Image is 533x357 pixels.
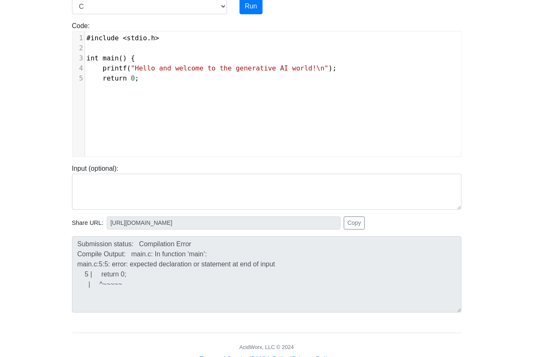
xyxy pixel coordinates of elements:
[87,54,135,62] span: () {
[344,216,365,229] button: Copy
[87,54,99,62] span: int
[103,74,127,82] span: return
[127,34,147,42] span: stdio
[87,34,160,42] span: .
[155,34,159,42] span: >
[87,64,337,72] span: ( );
[66,21,468,157] div: Code:
[107,216,340,229] input: No share available yet
[72,63,85,73] div: 4
[72,73,85,83] div: 5
[72,43,85,53] div: 2
[103,64,127,72] span: printf
[131,74,135,82] span: 0
[103,54,119,62] span: main
[72,53,85,63] div: 3
[87,74,139,82] span: ;
[239,343,294,351] div: AcidWorx, LLC © 2024
[72,33,85,43] div: 1
[87,34,119,42] span: #include
[131,64,328,72] span: "Hello and welcome to the generative AI world!\n"
[66,164,468,210] div: Input (optional):
[151,34,155,42] span: h
[72,219,103,228] span: Share URL:
[123,34,127,42] span: <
